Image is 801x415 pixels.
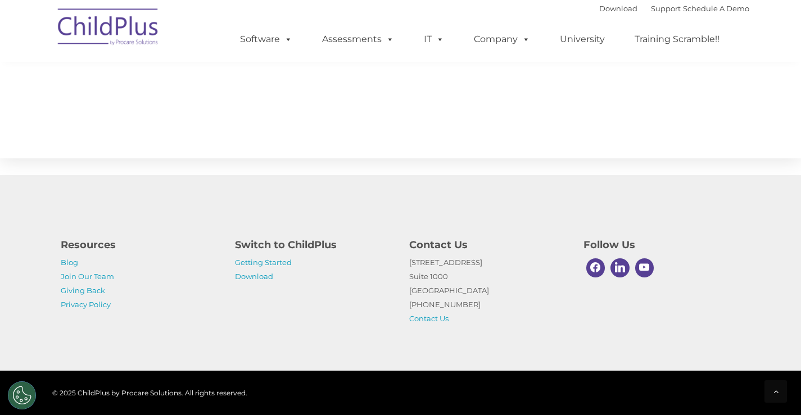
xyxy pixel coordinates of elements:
a: Privacy Policy [61,300,111,309]
a: Support [651,4,681,13]
font: | [599,4,749,13]
a: Training Scramble!! [623,28,731,51]
a: Company [463,28,541,51]
h4: Switch to ChildPlus [235,237,392,253]
button: Cookies Settings [8,381,36,409]
a: University [549,28,616,51]
p: [STREET_ADDRESS] Suite 1000 [GEOGRAPHIC_DATA] [PHONE_NUMBER] [409,256,567,326]
a: Giving Back [61,286,105,295]
span: Phone number [156,120,204,129]
span: Last name [156,74,191,83]
h4: Contact Us [409,237,567,253]
a: Schedule A Demo [683,4,749,13]
a: Assessments [311,28,405,51]
a: Contact Us [409,314,449,323]
a: Download [235,272,273,281]
a: IT [413,28,455,51]
a: Linkedin [608,256,632,280]
a: Facebook [583,256,608,280]
span: © 2025 ChildPlus by Procare Solutions. All rights reserved. [52,389,247,397]
img: ChildPlus by Procare Solutions [52,1,165,57]
h4: Resources [61,237,218,253]
a: Download [599,4,637,13]
a: Blog [61,258,78,267]
a: Getting Started [235,258,292,267]
a: Youtube [632,256,657,280]
a: Join Our Team [61,272,114,281]
a: Software [229,28,304,51]
h4: Follow Us [583,237,741,253]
